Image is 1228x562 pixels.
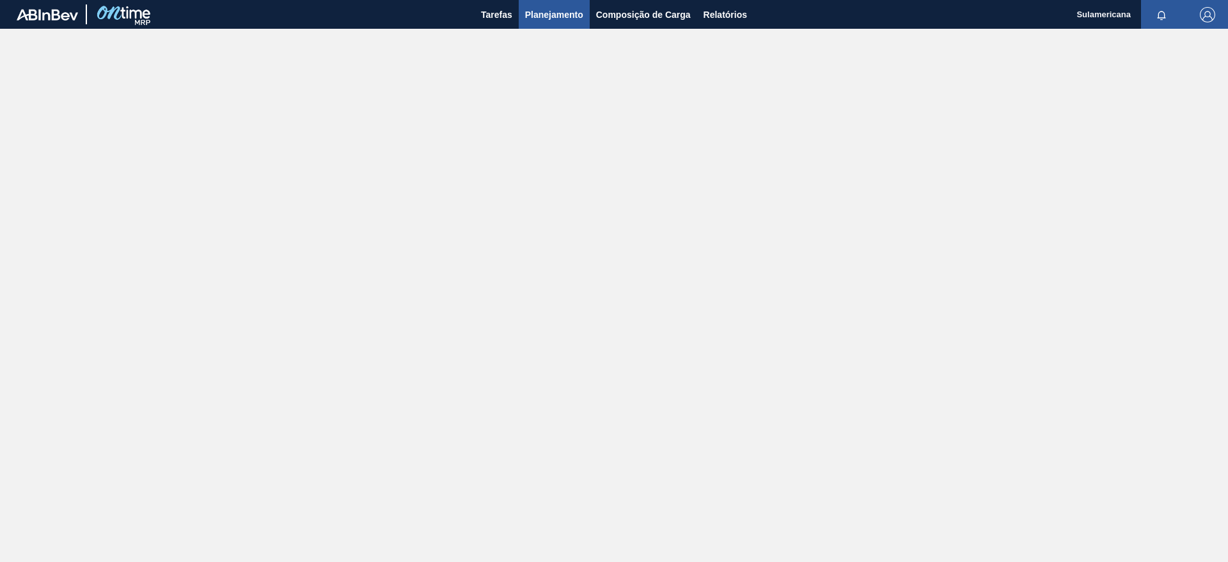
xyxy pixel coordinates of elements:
img: Logout [1200,7,1215,22]
button: Notificações [1141,6,1182,24]
span: Planejamento [525,7,583,22]
span: Tarefas [481,7,512,22]
span: Relatórios [704,7,747,22]
img: TNhmsLtSVTkK8tSr43FrP2fwEKptu5GPRR3wAAAABJRU5ErkJggg== [17,9,78,20]
span: Composição de Carga [596,7,691,22]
